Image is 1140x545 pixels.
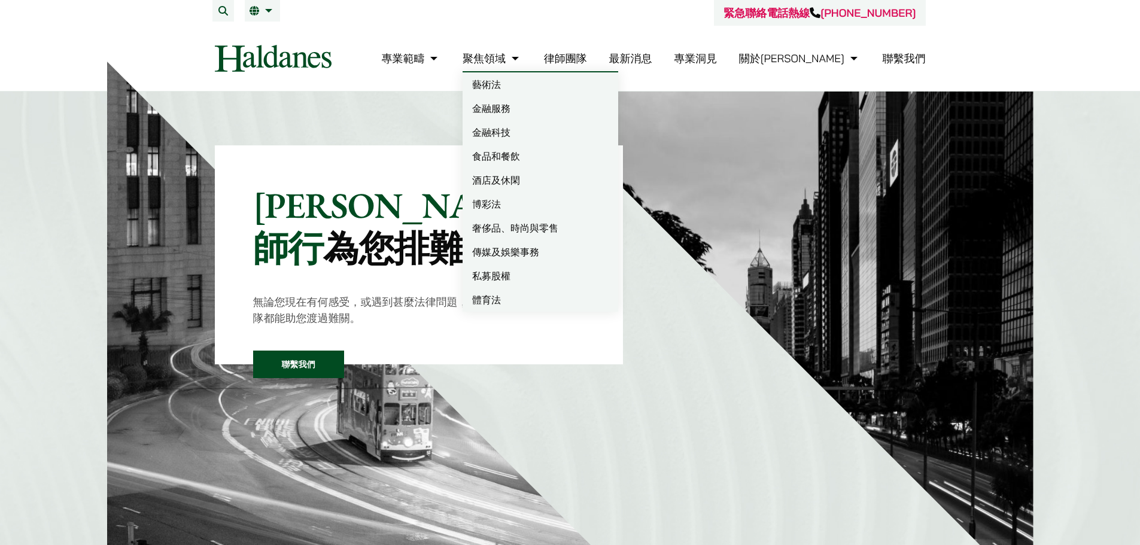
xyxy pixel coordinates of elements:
a: 緊急聯絡電話熱線[PHONE_NUMBER] [723,6,916,20]
p: [PERSON_NAME]律師行 [253,184,585,270]
a: 體育法 [463,288,618,312]
a: 私募股權 [463,264,618,288]
a: 金融科技 [463,120,618,144]
a: 繁 [250,6,275,16]
a: 專業範疇 [381,51,440,65]
a: 金融服務 [463,96,618,120]
mark: 為您排難解紛 [323,225,534,272]
a: 酒店及休閑 [463,168,618,192]
a: 奢侈品、時尚與零售 [463,216,618,240]
a: 聯繫我們 [253,351,344,378]
a: 博彩法 [463,192,618,216]
a: 聯繫我們 [883,51,926,65]
a: 律師團隊 [544,51,587,65]
a: 專業洞見 [674,51,717,65]
a: 藝術法 [463,72,618,96]
a: 聚焦領域 [463,51,522,65]
a: 傳媒及娛樂事務 [463,240,618,264]
a: 食品和餐飲 [463,144,618,168]
a: 最新消息 [609,51,652,65]
a: 關於何敦 [739,51,861,65]
p: 無論您現在有何感受，或遇到甚麼法律問題，我們屢獲殊榮的律師團隊都能助您渡過難關。 [253,294,585,326]
img: Logo of Haldanes [215,45,332,72]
